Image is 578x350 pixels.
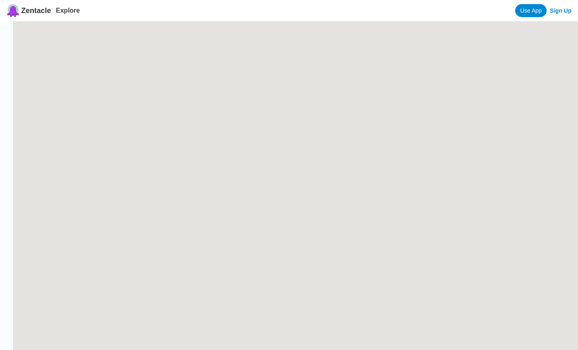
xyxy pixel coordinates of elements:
a: Zentacle logoZentacle [7,4,51,17]
span: Zentacle [21,7,51,15]
a: Use App [515,4,547,17]
a: Explore [56,7,80,14]
img: Zentacle logo [7,4,20,17]
a: Sign Up [550,7,571,14]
